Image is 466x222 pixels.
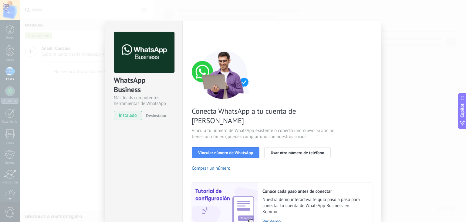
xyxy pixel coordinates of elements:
span: Conecta WhatsApp a tu cuenta de [PERSON_NAME] [192,106,336,125]
button: Desinstalar [144,111,166,120]
span: Usar otro número de teléfono [271,151,324,155]
img: logo_main.png [114,32,174,73]
span: Desinstalar [146,113,166,118]
span: Vincula tu número de WhatsApp existente o conecta uno nuevo. Si aún no tienes un número, puedes c... [192,128,336,140]
div: WhatsApp Business [114,75,174,95]
img: connect number [192,50,255,99]
div: Más leads con potentes herramientas de WhatsApp [114,95,174,106]
span: Nuestra demo interactiva te guía paso a paso para conectar tu cuenta de WhatsApp Business en Kommo. [262,197,366,215]
span: Vincular número de WhatsApp [198,151,253,155]
button: Comprar un número [192,165,231,171]
span: Copilot [459,104,465,118]
button: Vincular número de WhatsApp [192,147,259,158]
span: instalado [114,111,142,120]
h2: Conoce cada paso antes de conectar [262,189,366,194]
button: Usar otro número de teléfono [264,147,330,158]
